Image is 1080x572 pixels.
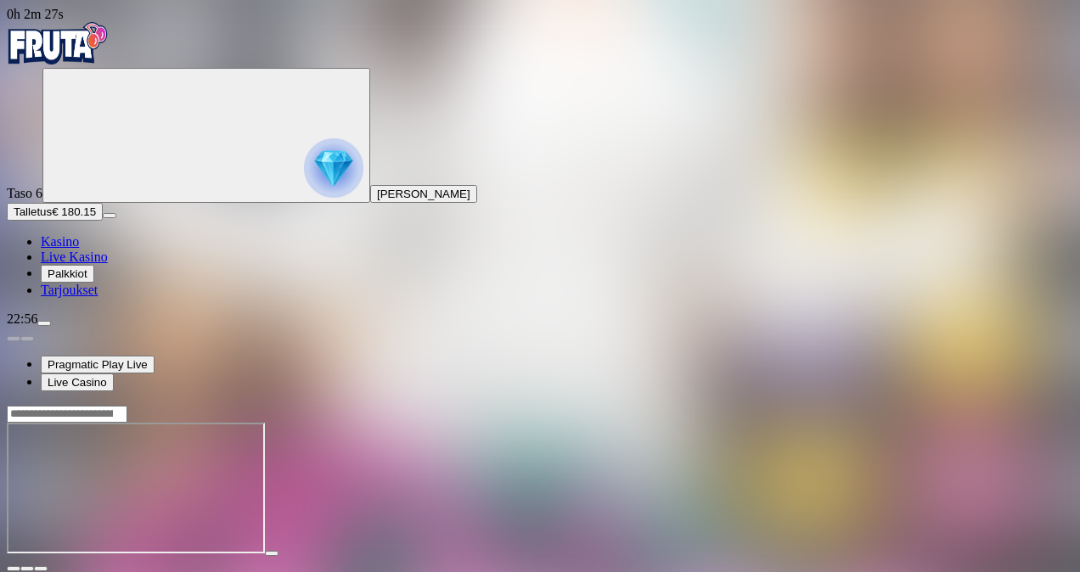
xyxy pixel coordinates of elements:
span: Talletus [14,205,52,218]
nav: Main menu [7,234,1073,298]
button: prev slide [7,336,20,341]
span: user session time [7,7,64,21]
a: Fruta [7,53,109,67]
span: Live Casino [48,376,107,389]
span: 22:56 [7,311,37,326]
button: chevron-down icon [20,566,34,571]
img: reward progress [304,138,363,198]
a: Kasino [41,234,79,249]
input: Search [7,406,127,423]
nav: Primary [7,22,1073,298]
a: Live Kasino [41,250,108,264]
button: Palkkiot [41,265,94,283]
span: Palkkiot [48,267,87,280]
a: Tarjoukset [41,283,98,297]
button: next slide [20,336,34,341]
button: play icon [265,551,278,556]
button: [PERSON_NAME] [370,185,477,203]
button: close icon [7,566,20,571]
button: fullscreen icon [34,566,48,571]
span: € 180.15 [52,205,96,218]
button: menu [37,321,51,326]
iframe: Dice City [7,423,265,553]
span: [PERSON_NAME] [377,188,470,200]
button: Talletusplus icon€ 180.15 [7,203,103,221]
img: Fruta [7,22,109,64]
button: Live Casino [41,373,114,391]
button: reward progress [42,68,370,203]
span: Pragmatic Play Live [48,358,148,371]
button: Pragmatic Play Live [41,356,155,373]
button: menu [103,213,116,218]
span: Taso 6 [7,186,42,200]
